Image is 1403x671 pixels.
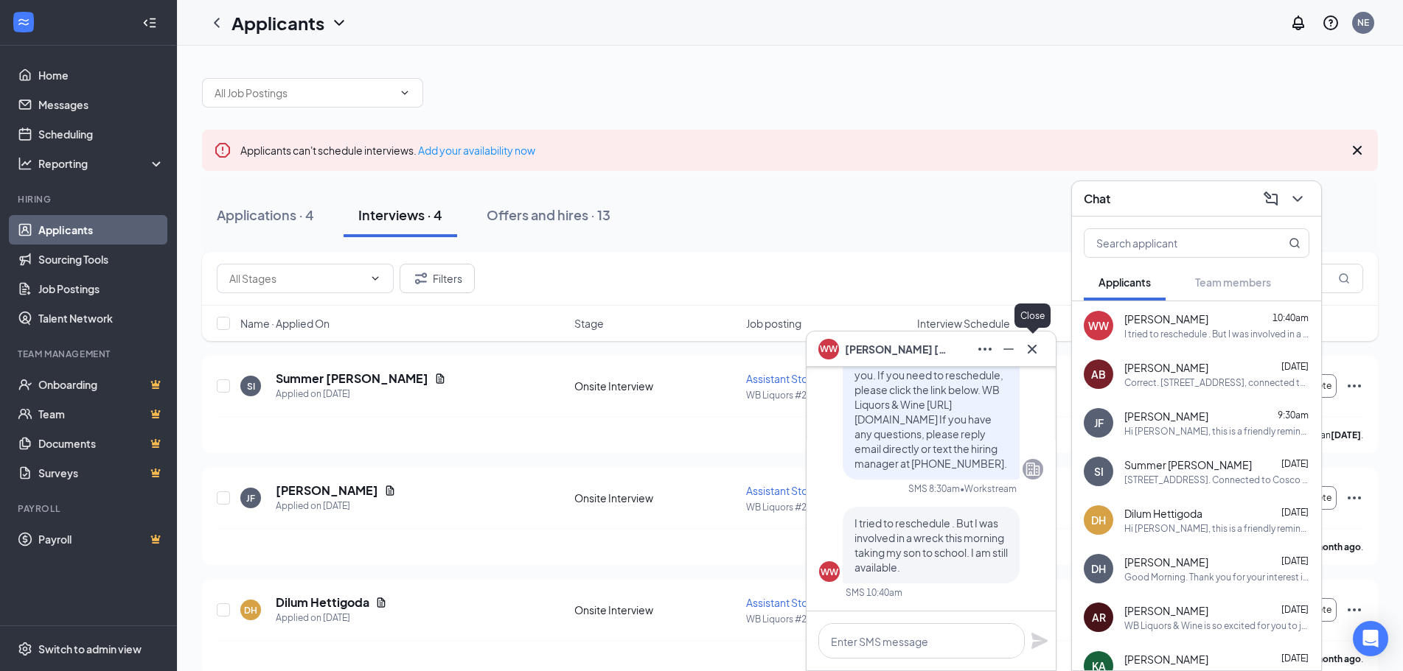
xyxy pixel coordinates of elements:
div: Onsite Interview [574,491,737,505]
svg: Minimize [1000,340,1017,358]
a: OnboardingCrown [38,370,164,399]
a: Scheduling [38,119,164,149]
div: Team Management [18,348,161,360]
a: Add your availability now [418,144,535,157]
div: WW [821,566,838,578]
b: [DATE] [1331,429,1361,440]
div: Switch to admin view [38,642,142,656]
a: Sourcing Tools [38,245,164,274]
button: Filter Filters [400,264,475,293]
div: Hi [PERSON_NAME], this is a friendly reminder. Your meeting with WB Liquors & Wine for Assistant ... [1124,522,1309,535]
span: [PERSON_NAME] [PERSON_NAME] [845,341,948,357]
span: • Workstream [960,482,1017,495]
div: Applied on [DATE] [276,387,446,401]
div: JF [1094,415,1104,430]
a: Applicants [38,215,164,245]
span: 9:30am [1278,410,1309,421]
span: Assistant Store Manager [746,596,863,609]
span: [DATE] [1281,604,1309,615]
svg: Error [214,141,231,159]
span: [PERSON_NAME] [1124,652,1208,667]
svg: Cross [1023,340,1041,358]
span: [DATE] [1281,653,1309,664]
div: DH [1091,513,1106,527]
svg: ChevronDown [399,87,411,99]
h3: Chat [1084,191,1110,207]
div: Reporting [38,156,165,171]
span: 10:40am [1273,312,1309,323]
button: Ellipses [973,337,997,361]
span: Dilum Hettigoda [1124,506,1202,521]
b: a month ago [1308,541,1361,552]
svg: ComposeMessage [1262,190,1280,208]
div: WW [1088,318,1109,333]
a: DocumentsCrown [38,429,164,458]
div: [STREET_ADDRESS]. Connected to Cosco but have a separate side entrance over by the carts. [1124,474,1309,486]
svg: Collapse [142,15,157,30]
a: Talent Network [38,303,164,333]
span: Team members [1195,275,1271,289]
svg: Document [375,597,387,608]
span: [DATE] [1281,507,1309,518]
svg: WorkstreamLogo [16,15,31,29]
button: Minimize [997,337,1020,361]
svg: Notifications [1289,14,1307,32]
a: SurveysCrown [38,458,164,488]
svg: ChevronDown [330,14,348,32]
div: Applied on [DATE] [276,611,387,625]
svg: Ellipses [1345,601,1363,619]
button: Cross [1020,337,1044,361]
div: Onsite Interview [574,379,737,393]
div: AR [1092,610,1106,625]
span: Assistant Store Manager [746,484,863,497]
div: Offers and hires · 13 [487,205,610,224]
h5: Dilum Hettigoda [276,594,369,611]
input: All Job Postings [215,85,393,101]
span: Interview Schedule [917,316,1010,331]
div: Open Intercom Messenger [1353,621,1388,656]
svg: ChevronLeft [208,14,226,32]
div: Interviews · 4 [358,205,442,224]
span: Assistant Store Manager [746,372,863,385]
span: Name · Applied On [240,316,330,331]
div: Applications · 4 [217,205,314,224]
h5: Summer [PERSON_NAME] [276,370,428,387]
svg: Document [434,373,446,384]
div: NE [1357,16,1369,29]
svg: Analysis [18,156,32,171]
input: Search applicant [1085,229,1259,257]
p: WB Liquors #29 [746,501,909,513]
div: Hiring [18,193,161,205]
h1: Applicants [231,10,324,35]
svg: ChevronDown [369,273,381,284]
a: Job Postings [38,274,164,303]
span: [DATE] [1281,361,1309,372]
svg: MagnifyingGlass [1338,273,1350,284]
div: SMS 8:30am [908,482,960,495]
span: Applicants [1099,275,1151,289]
div: DH [244,604,257,616]
div: Hi [PERSON_NAME], this is a friendly reminder. Your meeting with WB Liquors & Wine for Assistant ... [1124,425,1309,438]
svg: Ellipses [1345,489,1363,507]
svg: Company [1024,460,1042,478]
p: WB Liquors #29 [746,389,909,401]
span: [DATE] [1281,555,1309,566]
svg: Ellipses [1345,377,1363,395]
svg: Filter [412,270,430,287]
span: I tried to reschedule . But I was involved in a wreck this morning taking my son to school. I am ... [854,516,1008,574]
a: Home [38,60,164,90]
span: [DATE] [1281,458,1309,469]
svg: Cross [1348,141,1366,159]
input: All Stages [229,270,363,287]
svg: Plane [1031,632,1048,650]
p: WB Liquors #29 [746,613,909,625]
div: Close [1014,303,1051,328]
b: a month ago [1308,653,1361,664]
span: [PERSON_NAME] [1124,312,1208,326]
div: SI [247,380,255,393]
div: Good Morning. Thank you for your interest in the position. I would like to set up a time to meet.... [1124,571,1309,583]
div: AB [1091,367,1106,382]
svg: Settings [18,642,32,656]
